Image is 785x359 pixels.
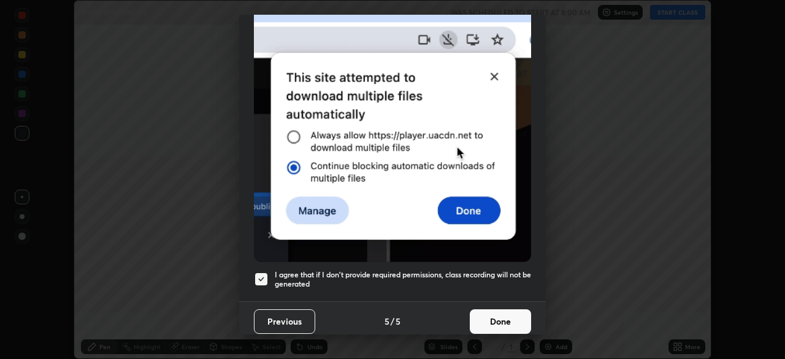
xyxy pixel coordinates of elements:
h5: I agree that if I don't provide required permissions, class recording will not be generated [275,270,531,289]
h4: 5 [396,315,400,328]
h4: 5 [385,315,389,328]
h4: / [391,315,394,328]
button: Previous [254,309,315,334]
button: Done [470,309,531,334]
